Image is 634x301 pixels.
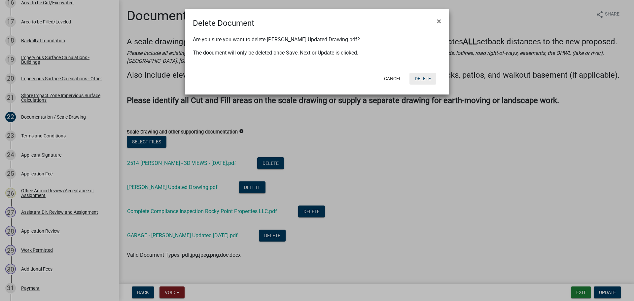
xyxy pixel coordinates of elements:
[409,73,436,85] button: Delete
[193,49,441,57] p: The document will only be deleted once Save, Next or Update is clicked.
[432,12,446,30] button: Close
[379,73,407,85] button: Cancel
[193,36,441,44] p: Are you sure you want to delete [PERSON_NAME] Updated Drawing.pdf?
[437,17,441,26] span: ×
[193,17,254,29] h4: Delete Document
